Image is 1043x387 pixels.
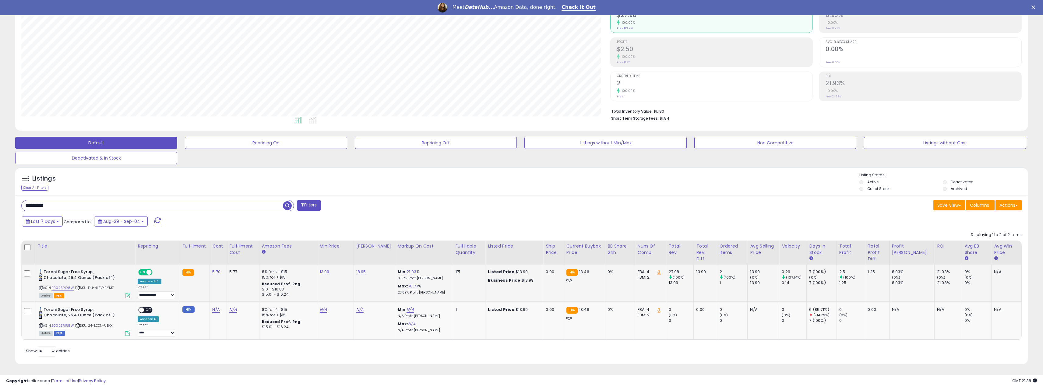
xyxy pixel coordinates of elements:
[611,116,659,121] b: Short Term Storage Fees:
[994,269,1017,275] div: N/A
[75,285,114,290] span: | SKU: DH-4LSV-RYM7
[356,243,393,249] div: [PERSON_NAME]
[262,292,312,297] div: $15.01 - $16.24
[964,256,968,261] small: Avg BB Share.
[355,137,517,149] button: Repricing Off
[696,307,712,312] div: 0.00
[843,275,855,280] small: (100%)
[617,75,813,78] span: Ordered Items
[951,179,974,185] label: Deactivated
[488,277,521,283] b: Business Price:
[262,249,266,255] small: Amazon Fees.
[809,280,836,286] div: 7 (100%)
[139,270,146,275] span: ON
[262,243,315,249] div: Amazon Fees
[398,290,448,295] p: 23.69% Profit [PERSON_NAME]
[546,307,559,312] div: 0.00
[720,280,748,286] div: 1
[608,269,630,275] div: 0%
[826,40,1021,44] span: Avg. Buybox Share
[826,80,1021,88] h2: 21.93%
[44,307,118,320] b: Torani Sugar Free Syrup, Chocolate, 25.4 Ounce (Pack of 1)
[892,243,932,256] div: Profit [PERSON_NAME]
[617,61,630,64] small: Prev: $1.25
[937,243,959,249] div: ROI
[839,307,865,312] div: 0
[750,280,779,286] div: 13.99
[669,243,691,256] div: Total Rev.
[826,75,1021,78] span: ROI
[994,243,1019,256] div: Avg Win Price
[75,323,112,328] span: | SKU: 24-LDXN-UBXX
[892,275,900,280] small: (0%)
[212,307,220,313] a: N/A
[31,218,55,224] span: Last 7 Days
[994,256,998,261] small: Avg Win Price.
[524,137,686,149] button: Listings without Min/Max
[138,285,175,299] div: Preset:
[611,107,1017,114] li: $1,180
[694,137,856,149] button: Non Competitive
[262,312,312,318] div: 15% for > $15
[51,323,74,328] a: B002SR1R8W
[1031,5,1038,9] div: Close
[579,269,589,275] span: 13.46
[839,243,863,256] div: Total Profit
[937,280,962,286] div: 21.93%
[617,12,813,20] h2: $27.98
[892,269,934,275] div: 8.93%
[44,269,118,282] b: Torani Sugar Free Syrup, Chocolate, 25.4 Ounce (Pack of 1)
[720,243,745,256] div: Ordered Items
[839,318,865,323] div: 0
[320,269,329,275] a: 13.99
[262,275,312,280] div: 15% for > $15
[826,61,840,64] small: Prev: 0.00%
[398,269,407,275] b: Min:
[320,243,351,249] div: Min Price
[782,307,806,312] div: 0
[937,275,946,280] small: (0%)
[37,243,132,249] div: Title
[638,307,661,312] div: FBA: 4
[617,95,625,98] small: Prev: 1
[488,278,538,283] div: $13.99
[720,307,748,312] div: 0
[54,293,64,298] span: FBA
[320,307,327,313] a: N/A
[22,216,63,227] button: Last 7 Days
[608,307,630,312] div: 0%
[182,243,207,249] div: Fulfillment
[262,281,302,287] b: Reduced Prof. Rng.
[620,89,635,93] small: 100.00%
[488,243,541,249] div: Listed Price
[782,243,804,249] div: Velocity
[809,243,834,256] div: Days In Stock
[398,321,408,327] b: Max:
[782,269,806,275] div: 0.29
[964,243,989,256] div: Avg BB Share
[407,307,414,313] a: N/A
[26,348,70,354] span: Show: entries
[786,275,802,280] small: (107.14%)
[826,26,840,30] small: Prev: 8.93%
[971,232,1022,238] div: Displaying 1 to 2 of 2 items
[638,312,661,318] div: FBM: 2
[608,243,632,256] div: BB Share 24h.
[395,241,453,265] th: The percentage added to the cost of goods (COGS) that forms the calculator for Min & Max prices.
[660,115,669,121] span: $1.84
[964,280,991,286] div: 0%
[1012,378,1037,384] span: 2025-09-12 21:38 GMT
[669,280,694,286] div: 13.99
[182,306,194,313] small: FBM
[103,218,140,224] span: Aug-29 - Sep-04
[138,279,161,284] div: Amazon AI *
[39,293,53,298] span: All listings currently available for purchase on Amazon
[964,313,973,318] small: (0%)
[398,307,407,312] b: Min:
[456,269,481,275] div: 171
[611,109,653,114] b: Total Inventory Value:
[839,280,865,286] div: 1.25
[297,200,321,211] button: Filters
[138,316,159,322] div: Amazon AI
[464,4,494,10] i: DataHub...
